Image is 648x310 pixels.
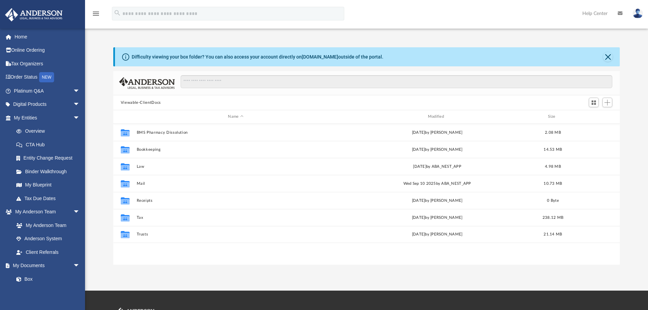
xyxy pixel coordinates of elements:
div: [DATE] by [PERSON_NAME] [338,146,536,152]
div: id [569,114,617,120]
span: 0 Byte [547,198,559,202]
span: 21.14 MB [544,232,562,236]
a: Online Ordering [5,44,90,57]
span: arrow_drop_down [73,205,87,219]
span: 4.98 MB [545,164,561,168]
button: BMS Pharmacy Dissolution [136,130,335,135]
a: Entity Change Request [10,151,90,165]
a: Home [5,30,90,44]
a: Order StatusNEW [5,70,90,84]
div: [DATE] by [PERSON_NAME] [338,214,536,221]
span: 10.73 MB [544,181,562,185]
a: menu [92,13,100,18]
i: search [114,9,121,17]
div: [DATE] by [PERSON_NAME] [338,129,536,135]
button: Close [603,52,613,62]
div: [DATE] by [PERSON_NAME] [338,231,536,238]
button: Trusts [136,232,335,236]
span: arrow_drop_down [73,111,87,125]
a: Meeting Minutes [10,286,87,299]
div: Wed Sep 10 2025 by ABA_NEST_APP [338,180,536,186]
div: Size [539,114,566,120]
div: id [116,114,133,120]
a: Tax Organizers [5,57,90,70]
a: Binder Walkthrough [10,165,90,178]
a: My Anderson Teamarrow_drop_down [5,205,87,219]
div: grid [113,124,620,265]
div: [DATE] by [PERSON_NAME] [338,197,536,203]
a: Anderson System [10,232,87,246]
a: Overview [10,125,90,138]
a: My Blueprint [10,178,87,192]
button: Receipts [136,198,335,203]
button: Add [602,98,613,107]
button: Tax [136,215,335,220]
span: arrow_drop_down [73,84,87,98]
span: 2.08 MB [545,130,561,134]
a: Box [10,272,83,286]
img: User Pic [633,9,643,18]
a: [DOMAIN_NAME] [302,54,338,60]
span: 14.53 MB [544,147,562,151]
span: arrow_drop_down [73,98,87,112]
button: Mail [136,181,335,186]
a: Client Referrals [10,245,87,259]
a: CTA Hub [10,138,90,151]
a: My Documentsarrow_drop_down [5,259,87,273]
div: [DATE] by ABA_NEST_APP [338,163,536,169]
a: My Anderson Team [10,218,83,232]
a: Digital Productsarrow_drop_down [5,98,90,111]
a: My Entitiesarrow_drop_down [5,111,90,125]
button: Switch to Grid View [589,98,599,107]
button: Viewable-ClientDocs [121,100,161,106]
span: 238.12 MB [543,215,563,219]
div: Modified [338,114,536,120]
a: Platinum Q&Aarrow_drop_down [5,84,90,98]
input: Search files and folders [181,75,612,88]
a: Tax Due Dates [10,192,90,205]
div: Name [136,114,335,120]
button: Law [136,164,335,169]
div: NEW [39,72,54,82]
div: Difficulty viewing your box folder? You can also access your account directly on outside of the p... [132,53,383,61]
i: menu [92,10,100,18]
img: Anderson Advisors Platinum Portal [3,8,65,21]
span: arrow_drop_down [73,259,87,273]
button: Bookkeeping [136,147,335,152]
